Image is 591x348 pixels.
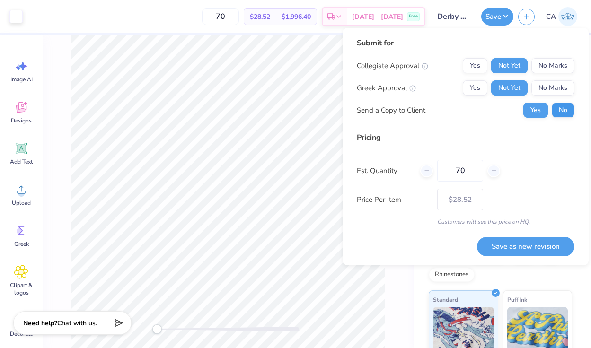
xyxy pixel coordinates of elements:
[429,268,475,282] div: Rhinestones
[357,217,574,226] div: Customers will see this price on HQ.
[152,324,162,334] div: Accessibility label
[57,319,97,328] span: Chat with us.
[357,194,430,205] label: Price Per Item
[11,117,32,124] span: Designs
[357,83,416,94] div: Greek Approval
[523,103,548,118] button: Yes
[10,330,33,338] span: Decorate
[463,80,487,96] button: Yes
[477,237,574,256] button: Save as new revision
[491,58,528,73] button: Not Yet
[23,319,57,328] strong: Need help?
[430,7,476,26] input: Untitled Design
[491,80,528,96] button: Not Yet
[558,7,577,26] img: Caitlyn Antman
[542,7,582,26] a: CA
[357,165,413,176] label: Est. Quantity
[409,13,418,20] span: Free
[250,12,270,22] span: $28.52
[202,8,239,25] input: – –
[10,76,33,83] span: Image AI
[531,58,574,73] button: No Marks
[357,132,574,143] div: Pricing
[282,12,311,22] span: $1,996.40
[507,295,527,304] span: Puff Ink
[531,80,574,96] button: No Marks
[481,8,513,26] button: Save
[6,281,37,296] span: Clipart & logos
[357,61,428,71] div: Collegiate Approval
[352,12,403,22] span: [DATE] - [DATE]
[14,240,29,248] span: Greek
[437,160,483,182] input: – –
[12,199,31,207] span: Upload
[433,295,458,304] span: Standard
[357,105,425,116] div: Send a Copy to Client
[463,58,487,73] button: Yes
[10,158,33,165] span: Add Text
[357,37,574,49] div: Submit for
[552,103,574,118] button: No
[546,11,556,22] span: CA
